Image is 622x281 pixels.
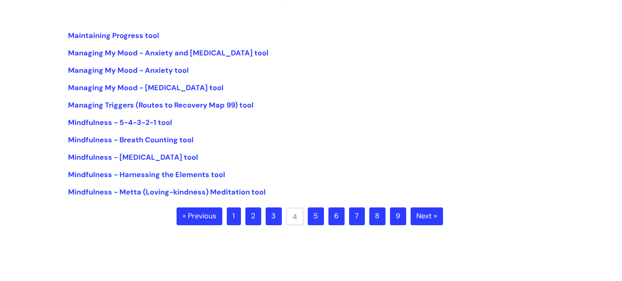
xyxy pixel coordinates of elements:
[68,100,253,110] a: Managing Triggers (Routes to Recovery Map 99) tool
[68,187,266,197] a: Mindfulness - Metta (Loving-kindness) Meditation tool
[68,152,198,162] a: Mindfulness - [MEDICAL_DATA] tool
[177,207,222,225] a: « Previous
[227,207,241,225] a: 1
[266,207,282,225] a: 3
[68,83,224,93] a: Managing My Mood - [MEDICAL_DATA] tool
[68,118,172,127] a: Mindfulness - 5-4-3-2-1 tool
[328,207,345,225] a: 6
[369,207,386,225] a: 8
[68,65,189,75] a: Managing My Mood - Anxiety tool
[308,207,324,225] a: 5
[286,208,303,225] a: 4
[68,48,268,58] a: Managing My Mood - Anxiety and [MEDICAL_DATA] tool
[68,31,159,40] a: Maintaining Progress tool
[68,135,194,145] a: Mindfulness - Breath Counting tool
[68,170,225,180] a: Mindfulness - Harnessing the Elements tool
[245,207,261,225] a: 2
[349,207,365,225] a: 7
[411,207,443,225] a: Next »
[390,207,406,225] a: 9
